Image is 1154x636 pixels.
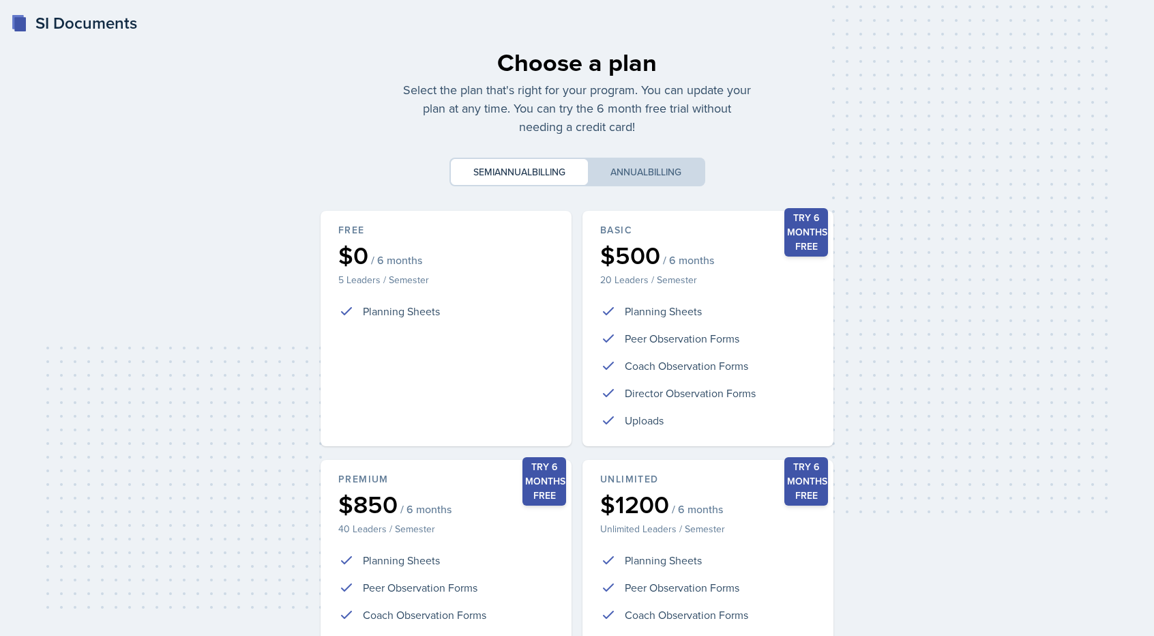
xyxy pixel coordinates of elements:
a: SI Documents [11,11,137,35]
span: billing [532,165,565,179]
span: / 6 months [371,253,422,267]
p: Director Observation Forms [625,385,756,401]
p: Select the plan that's right for your program. You can update your plan at any time. You can try ... [402,81,752,136]
div: $850 [338,492,554,517]
button: Annualbilling [588,159,704,185]
p: Peer Observation Forms [625,330,739,347]
div: $500 [600,243,816,268]
div: Try 6 months free [784,457,828,506]
div: Try 6 months free [522,457,566,506]
div: Try 6 months free [784,208,828,257]
p: 20 Leaders / Semester [600,273,816,287]
div: Free [338,223,554,237]
p: Planning Sheets [625,303,702,319]
p: 5 Leaders / Semester [338,273,554,287]
div: Premium [338,472,554,487]
span: / 6 months [400,502,452,516]
div: Unlimited [600,472,816,487]
p: Coach Observation Forms [625,607,748,623]
span: / 6 months [672,502,723,516]
div: Basic [600,223,816,237]
p: Peer Observation Forms [363,579,477,596]
p: Planning Sheets [363,303,440,319]
p: Unlimited Leaders / Semester [600,522,816,536]
button: Semiannualbilling [451,159,588,185]
div: Choose a plan [402,44,752,81]
p: Uploads [625,412,664,429]
span: billing [648,165,681,179]
span: / 6 months [663,253,714,267]
p: Coach Observation Forms [625,358,748,374]
p: Coach Observation Forms [363,607,486,623]
div: $0 [338,243,554,268]
p: Peer Observation Forms [625,579,739,596]
p: 40 Leaders / Semester [338,522,554,536]
p: Planning Sheets [363,552,440,568]
div: $1200 [600,492,816,517]
p: Planning Sheets [625,552,702,568]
